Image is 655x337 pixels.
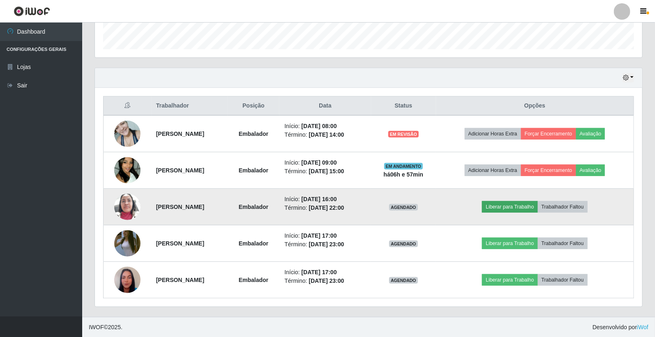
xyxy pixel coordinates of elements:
[482,201,537,213] button: Liberar para Trabalho
[284,268,366,277] li: Início:
[284,122,366,131] li: Início:
[384,163,423,170] span: EM ANDAMENTO
[284,131,366,139] li: Término:
[389,204,418,211] span: AGENDADO
[284,195,366,204] li: Início:
[302,269,337,275] time: [DATE] 17:00
[436,96,634,116] th: Opções
[521,165,576,176] button: Forçar Encerramento
[284,158,366,167] li: Início:
[309,277,344,284] time: [DATE] 23:00
[114,147,141,194] img: 1743267805927.jpeg
[151,96,228,116] th: Trabalhador
[576,165,605,176] button: Avaliação
[465,128,521,140] button: Adicionar Horas Extra
[114,220,141,267] img: 1745685770653.jpeg
[114,116,141,151] img: 1714959691742.jpeg
[637,324,648,330] a: iWof
[284,167,366,176] li: Término:
[284,240,366,249] li: Término:
[302,123,337,129] time: [DATE] 08:00
[156,277,204,283] strong: [PERSON_NAME]
[284,277,366,285] li: Término:
[389,277,418,284] span: AGENDADO
[388,131,419,138] span: EM REVISÃO
[284,232,366,240] li: Início:
[302,196,337,202] time: [DATE] 16:00
[89,323,122,332] span: © 2025 .
[538,201,588,213] button: Trabalhador Faltou
[538,238,588,249] button: Trabalhador Faltou
[239,277,268,283] strong: Embalador
[156,204,204,210] strong: [PERSON_NAME]
[482,238,537,249] button: Liberar para Trabalho
[228,96,280,116] th: Posição
[239,131,268,137] strong: Embalador
[302,159,337,166] time: [DATE] 09:00
[389,241,418,247] span: AGENDADO
[309,241,344,248] time: [DATE] 23:00
[593,323,648,332] span: Desenvolvido por
[309,204,344,211] time: [DATE] 22:00
[156,167,204,174] strong: [PERSON_NAME]
[89,324,104,330] span: IWOF
[14,6,50,16] img: CoreUI Logo
[114,189,141,224] img: 1702334043931.jpeg
[114,257,141,303] img: 1750256044557.jpeg
[538,274,588,286] button: Trabalhador Faltou
[239,240,268,247] strong: Embalador
[302,232,337,239] time: [DATE] 17:00
[309,168,344,174] time: [DATE] 15:00
[156,131,204,137] strong: [PERSON_NAME]
[284,204,366,212] li: Término:
[576,128,605,140] button: Avaliação
[239,167,268,174] strong: Embalador
[279,96,371,116] th: Data
[482,274,537,286] button: Liberar para Trabalho
[384,171,424,178] strong: há 06 h e 57 min
[309,131,344,138] time: [DATE] 14:00
[521,128,576,140] button: Forçar Encerramento
[465,165,521,176] button: Adicionar Horas Extra
[371,96,436,116] th: Status
[239,204,268,210] strong: Embalador
[156,240,204,247] strong: [PERSON_NAME]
